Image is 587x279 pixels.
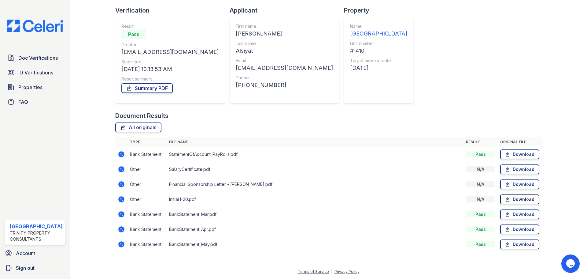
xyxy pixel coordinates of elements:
[127,137,167,147] th: Type
[127,162,167,177] td: Other
[18,98,28,106] span: FAQ
[561,254,581,273] iframe: chat widget
[466,241,495,247] div: Pass
[463,137,498,147] th: Result
[500,224,539,234] a: Download
[5,96,65,108] a: FAQ
[344,6,418,15] div: Property
[167,207,463,222] td: BankStatement_Mar.pdf
[230,6,344,15] div: Applicant
[500,239,539,249] a: Download
[2,20,68,32] img: CE_Logo_Blue-a8612792a0a2168367f1c8372b55b34899dd931a85d93a1a3d3e32e68fde9ad4.png
[167,147,463,162] td: StatementOfAccount_PayRolls.pdf
[466,211,495,217] div: Pass
[127,177,167,192] td: Other
[236,47,333,55] div: Alsiyat
[466,181,495,187] div: N/A
[127,147,167,162] td: Bank Statement
[5,52,65,64] a: Doc Verifications
[167,162,463,177] td: SalaryCertificate.pdf
[2,247,68,259] a: Account
[500,149,539,159] a: Download
[236,40,333,47] div: Last name
[236,81,333,89] div: [PHONE_NUMBER]
[127,192,167,207] td: Other
[5,81,65,93] a: Properties
[500,194,539,204] a: Download
[466,151,495,157] div: Pass
[10,223,63,230] div: [GEOGRAPHIC_DATA]
[500,209,539,219] a: Download
[18,54,58,62] span: Doc Verifications
[466,226,495,232] div: Pass
[350,47,407,55] div: #1410
[350,64,407,72] div: [DATE]
[466,196,495,202] div: N/A
[115,123,161,132] a: All originals
[236,64,333,72] div: [EMAIL_ADDRESS][DOMAIN_NAME]
[16,250,35,257] span: Account
[127,222,167,237] td: Bank Statement
[121,59,219,65] div: Submitted
[350,23,407,38] a: Name [GEOGRAPHIC_DATA]
[167,237,463,252] td: BankStatement_May.pdf
[2,262,68,274] a: Sign out
[236,58,333,64] div: Email
[121,29,146,39] div: Pass
[127,207,167,222] td: Bank Statement
[236,23,333,29] div: First name
[334,269,360,274] a: Privacy Policy
[121,42,219,48] div: Creator
[115,6,230,15] div: Verification
[121,48,219,56] div: [EMAIL_ADDRESS][DOMAIN_NAME]
[350,58,407,64] div: Target move in date
[121,65,219,74] div: [DATE] 10:13:53 AM
[500,164,539,174] a: Download
[350,23,407,29] div: Name
[121,23,219,29] div: Result
[298,269,329,274] a: Terms of Service
[18,84,42,91] span: Properties
[121,83,173,93] a: Summary PDF
[121,76,219,82] div: Result summary
[236,29,333,38] div: [PERSON_NAME]
[18,69,53,76] span: ID Verifications
[331,269,332,274] div: |
[10,230,63,242] div: Trinity Property Consultants
[167,222,463,237] td: BankStatement_Apr.pdf
[167,192,463,207] td: Initial I-20.pdf
[5,66,65,79] a: ID Verifications
[498,137,542,147] th: Original file
[16,264,35,272] span: Sign out
[350,29,407,38] div: [GEOGRAPHIC_DATA]
[350,40,407,47] div: Unit number
[500,179,539,189] a: Download
[167,177,463,192] td: Financial Sponsorship Letter - [PERSON_NAME].pdf
[115,111,168,120] div: Document Results
[466,166,495,172] div: N/A
[236,75,333,81] div: Phone
[127,237,167,252] td: Bank Statement
[167,137,463,147] th: File name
